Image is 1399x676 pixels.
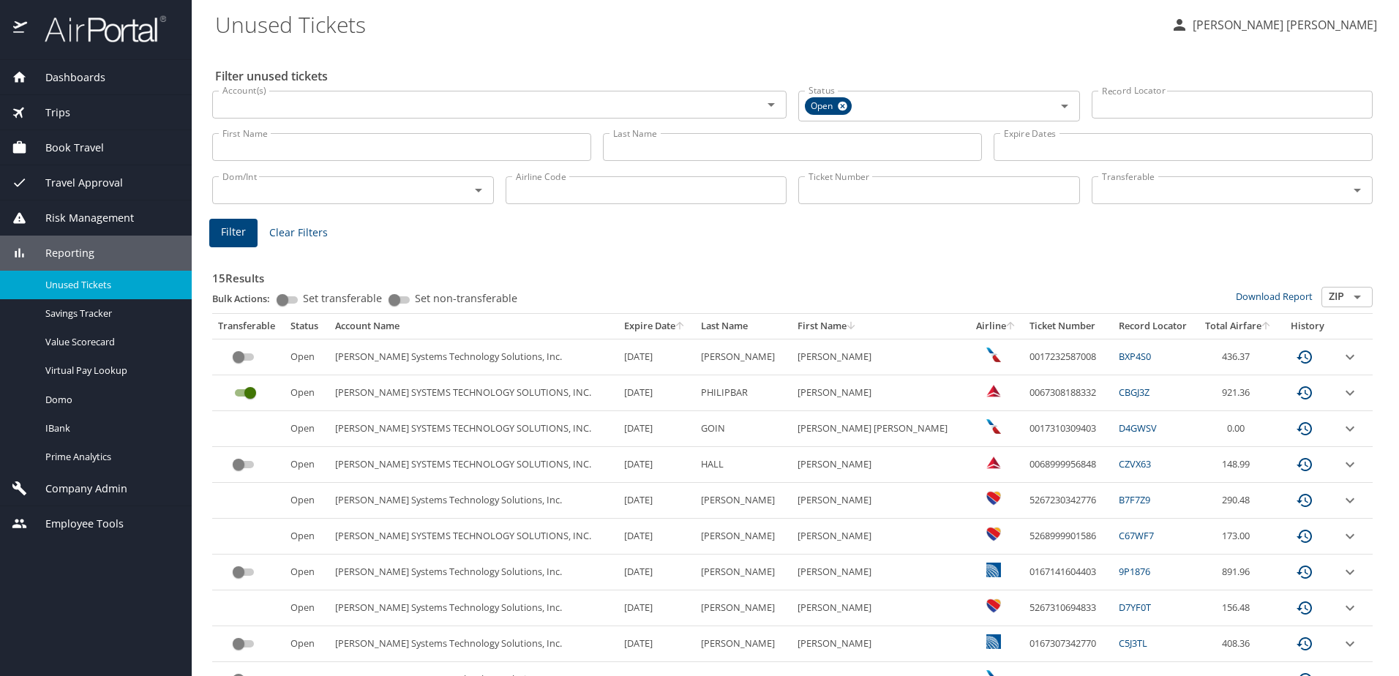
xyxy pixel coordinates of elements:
span: Trips [27,105,70,121]
button: Open [468,180,489,200]
td: 921.36 [1197,375,1280,411]
span: Travel Approval [27,175,123,191]
td: 0068999956848 [1024,447,1113,483]
td: Open [285,590,329,626]
td: [PERSON_NAME] [792,626,969,662]
td: [PERSON_NAME] Systems Technology Solutions, Inc. [329,555,618,590]
td: Open [285,483,329,519]
button: [PERSON_NAME] [PERSON_NAME] [1165,12,1383,38]
a: B7F7Z9 [1119,493,1150,506]
img: icon-airportal.png [13,15,29,43]
th: Total Airfare [1197,314,1280,339]
button: expand row [1341,563,1359,581]
span: Company Admin [27,481,127,497]
th: Record Locator [1113,314,1197,339]
td: [DATE] [618,590,696,626]
td: [PERSON_NAME] [695,519,792,555]
h1: Unused Tickets [215,1,1159,47]
td: HALL [695,447,792,483]
span: Prime Analytics [45,450,174,464]
td: [PERSON_NAME] SYSTEMS TECHNOLOGY SOLUTIONS, INC. [329,519,618,555]
button: expand row [1341,635,1359,653]
td: GOIN [695,411,792,447]
td: [DATE] [618,626,696,662]
td: [PERSON_NAME] [PERSON_NAME] [792,411,969,447]
img: Delta Airlines [986,455,1001,470]
button: expand row [1341,348,1359,366]
td: 5268999901586 [1024,519,1113,555]
th: Account Name [329,314,618,339]
td: [DATE] [618,519,696,555]
th: Status [285,314,329,339]
th: Last Name [695,314,792,339]
td: Open [285,411,329,447]
button: sort [675,322,686,331]
div: Open [805,97,852,115]
td: 0017310309403 [1024,411,1113,447]
a: BXP4S0 [1119,350,1151,363]
td: [PERSON_NAME] SYSTEMS TECHNOLOGY SOLUTIONS, INC. [329,411,618,447]
p: [PERSON_NAME] [PERSON_NAME] [1188,16,1377,34]
td: 5267310694833 [1024,590,1113,626]
td: [PERSON_NAME] SYSTEMS TECHNOLOGY SOLUTIONS, INC. [329,447,618,483]
td: [DATE] [618,375,696,411]
td: [DATE] [618,483,696,519]
span: Set transferable [303,293,382,304]
img: VxQ0i4AAAAASUVORK5CYII= [986,383,1001,398]
img: Southwest Airlines [986,491,1001,506]
button: sort [1006,322,1016,331]
a: C67WF7 [1119,529,1154,542]
img: airportal-logo.png [29,15,166,43]
td: 0167307342770 [1024,626,1113,662]
td: [PERSON_NAME] [792,590,969,626]
img: Southwest Airlines [986,598,1001,613]
td: 436.37 [1197,339,1280,375]
td: 0017232587008 [1024,339,1113,375]
button: Open [1347,180,1368,200]
button: Open [761,94,781,115]
button: Filter [209,219,258,247]
td: [PERSON_NAME] [792,375,969,411]
h3: 15 Results [212,261,1373,287]
td: [PERSON_NAME] [695,590,792,626]
span: Clear Filters [269,224,328,242]
span: Employee Tools [27,516,124,532]
button: Open [1347,287,1368,307]
a: CZVX63 [1119,457,1151,470]
th: First Name [792,314,969,339]
td: [DATE] [618,339,696,375]
td: [PERSON_NAME] [792,447,969,483]
button: expand row [1341,527,1359,545]
td: [PERSON_NAME] [695,555,792,590]
h2: Filter unused tickets [215,64,1376,88]
td: Open [285,626,329,662]
th: Ticket Number [1024,314,1113,339]
button: sort [1261,322,1272,331]
img: Southwest Airlines [986,527,1001,541]
span: Savings Tracker [45,307,174,320]
td: Open [285,519,329,555]
td: 408.36 [1197,626,1280,662]
td: PHILIPBAR [695,375,792,411]
button: expand row [1341,492,1359,509]
span: Set non-transferable [415,293,517,304]
td: [PERSON_NAME] [792,339,969,375]
div: Transferable [218,320,279,333]
td: 0.00 [1197,411,1280,447]
button: expand row [1341,420,1359,437]
td: Open [285,375,329,411]
span: IBank [45,421,174,435]
span: Filter [221,223,246,241]
td: [DATE] [618,555,696,590]
td: 5267230342776 [1024,483,1113,519]
a: 9P1876 [1119,565,1150,578]
td: [PERSON_NAME] Systems Technology Solutions, Inc. [329,626,618,662]
a: D4GWSV [1119,421,1157,435]
button: Open [1054,96,1075,116]
img: United Airlines [986,634,1001,649]
span: Risk Management [27,210,134,226]
th: Expire Date [618,314,696,339]
td: [DATE] [618,411,696,447]
td: 0167141604403 [1024,555,1113,590]
td: 290.48 [1197,483,1280,519]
